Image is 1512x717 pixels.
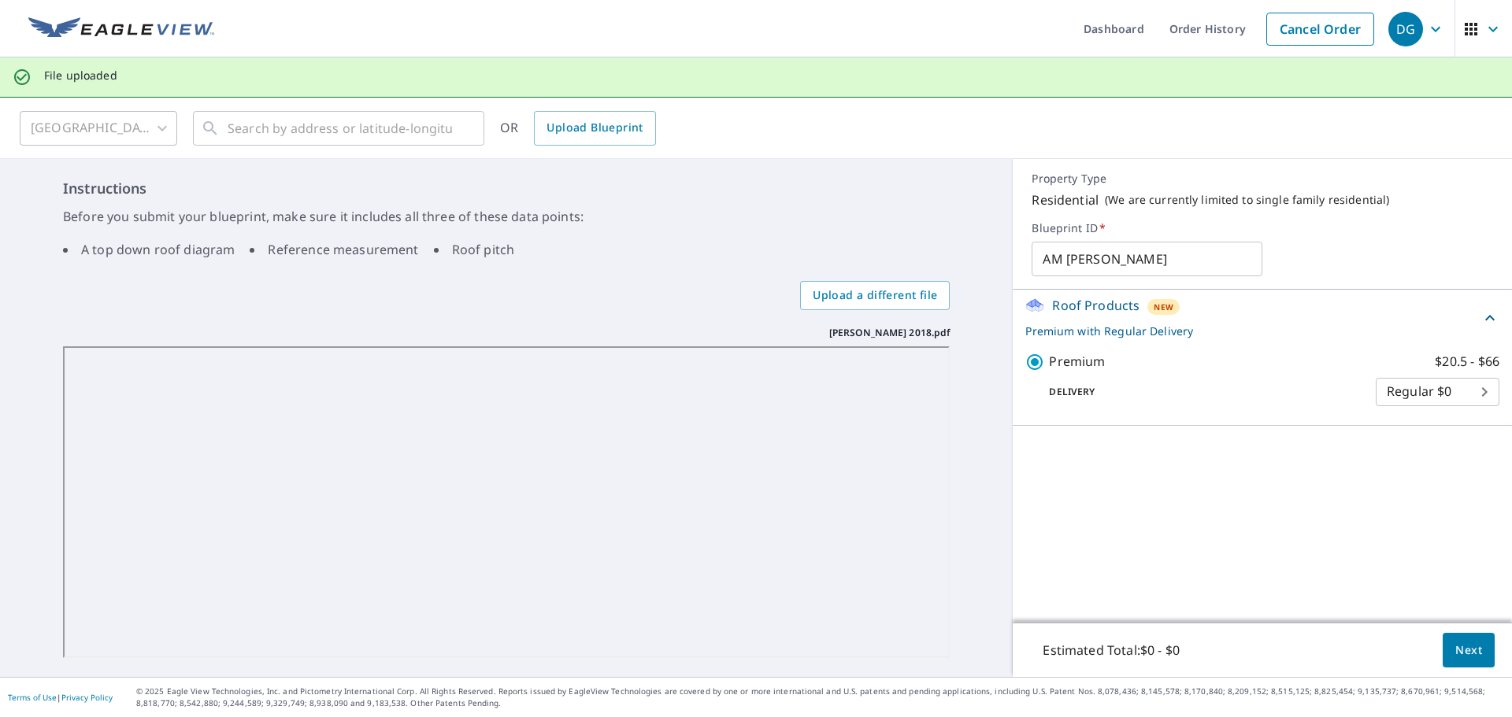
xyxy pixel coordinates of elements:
[800,281,950,310] label: Upload a different file
[1032,172,1493,186] p: Property Type
[228,106,452,150] input: Search by address or latitude-longitude
[1154,301,1173,313] span: New
[1376,370,1499,414] div: Regular $0
[829,326,950,340] p: [PERSON_NAME] 2018.pdf
[534,111,655,146] a: Upload Blueprint
[250,240,418,259] li: Reference measurement
[1032,221,1493,235] label: Blueprint ID
[1049,352,1105,371] p: Premium
[500,111,656,146] div: OR
[1052,296,1140,315] p: Roof Products
[63,207,950,226] p: Before you submit your blueprint, make sure it includes all three of these data points:
[63,240,235,259] li: A top down roof diagram
[61,692,113,703] a: Privacy Policy
[547,118,643,138] span: Upload Blueprint
[1105,193,1389,207] p: ( We are currently limited to single family residential )
[1032,190,1099,209] p: Residential
[63,178,950,199] h6: Instructions
[1030,633,1191,667] p: Estimated Total: $0 - $0
[813,286,937,305] span: Upload a different file
[8,692,57,703] a: Terms of Use
[1455,641,1482,660] span: Next
[8,693,113,702] p: |
[44,68,117,83] p: File uploaded
[1025,296,1499,339] div: Roof ProductsNewPremium with Regular Delivery
[63,346,950,659] iframe: christopher 2018.pdf
[1025,323,1480,339] p: Premium with Regular Delivery
[136,686,1504,709] p: © 2025 Eagle View Technologies, Inc. and Pictometry International Corp. All Rights Reserved. Repo...
[20,106,177,150] div: [GEOGRAPHIC_DATA]
[1266,13,1374,46] a: Cancel Order
[1435,352,1499,371] p: $20.5 - $66
[1388,12,1423,46] div: DG
[1443,633,1495,668] button: Next
[434,240,515,259] li: Roof pitch
[1025,385,1376,399] p: Delivery
[28,17,214,41] img: EV Logo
